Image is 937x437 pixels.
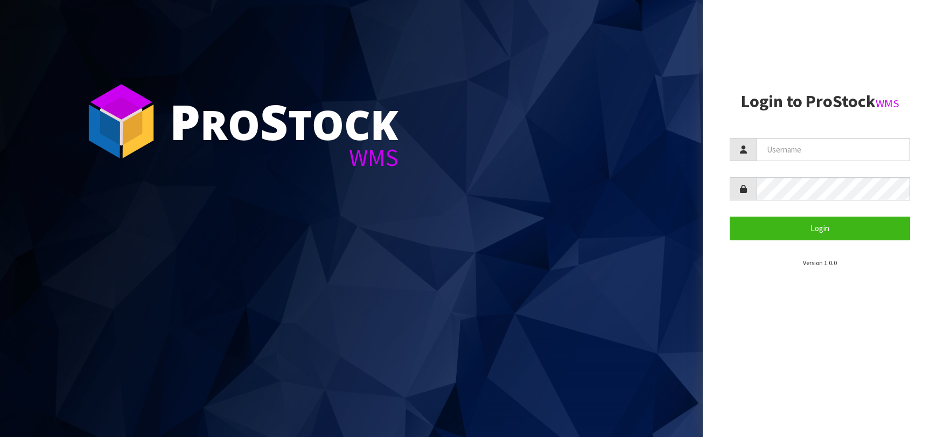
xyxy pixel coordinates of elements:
button: Login [730,217,910,240]
span: S [260,88,288,154]
small: WMS [876,96,899,110]
span: P [170,88,200,154]
div: ro tock [170,97,398,145]
input: Username [757,138,910,161]
small: Version 1.0.0 [803,259,837,267]
img: ProStock Cube [81,81,162,162]
div: WMS [170,145,398,170]
h2: Login to ProStock [730,92,910,111]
